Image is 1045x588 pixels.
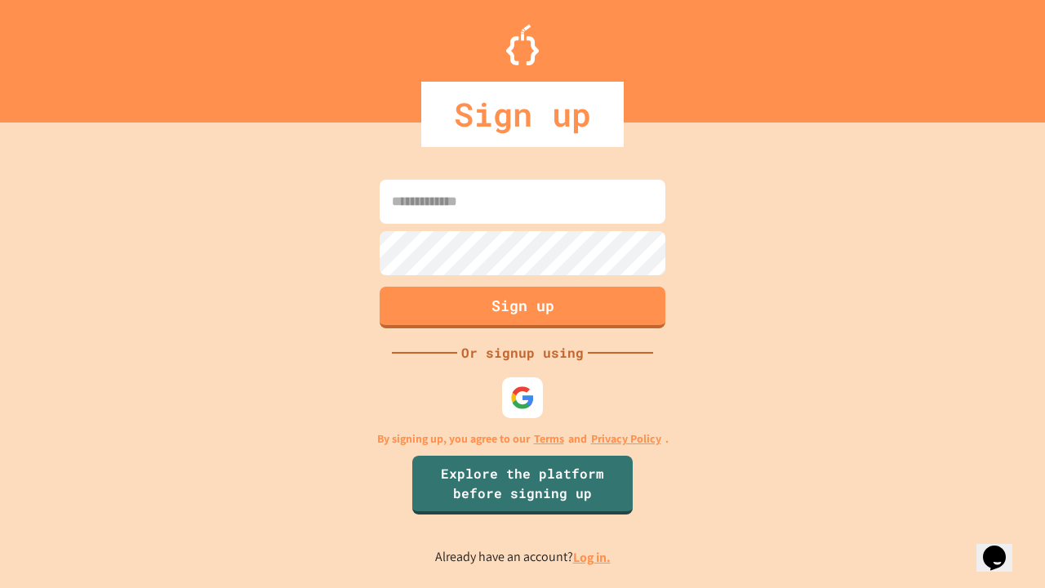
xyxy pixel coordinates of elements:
[380,287,665,328] button: Sign up
[435,547,611,568] p: Already have an account?
[506,24,539,65] img: Logo.svg
[573,549,611,566] a: Log in.
[412,456,633,514] a: Explore the platform before signing up
[909,452,1029,521] iframe: chat widget
[457,343,588,363] div: Or signup using
[591,430,661,448] a: Privacy Policy
[976,523,1029,572] iframe: chat widget
[421,82,624,147] div: Sign up
[534,430,564,448] a: Terms
[377,430,669,448] p: By signing up, you agree to our and .
[510,385,535,410] img: google-icon.svg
